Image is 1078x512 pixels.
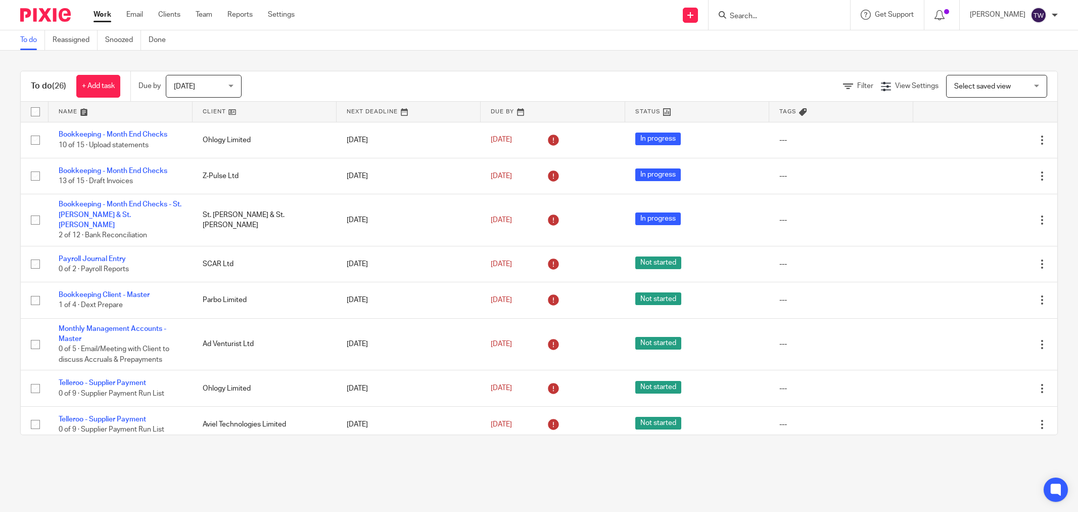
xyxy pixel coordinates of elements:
span: [DATE] [174,83,195,90]
td: [DATE] [337,122,481,158]
td: St. [PERSON_NAME] & St. [PERSON_NAME] [193,194,337,246]
img: Pixie [20,8,71,22]
p: [PERSON_NAME] [970,10,1025,20]
a: Telleroo - Supplier Payment [59,379,146,387]
a: Bookkeeping Client - Master [59,291,150,298]
a: Team [196,10,212,20]
td: [DATE] [337,158,481,194]
span: In progress [635,212,681,225]
a: Reassigned [53,30,98,50]
span: [DATE] [491,421,512,428]
span: [DATE] [491,340,512,348]
span: Not started [635,292,681,305]
span: Tags [779,109,796,114]
a: Telleroo - Supplier Payment [59,416,146,423]
div: --- [779,259,903,269]
td: Ohlogy Limited [193,122,337,158]
td: [DATE] [337,282,481,318]
a: Monthly Management Accounts - Master [59,325,166,343]
td: SCAR Ltd [193,246,337,282]
div: --- [779,419,903,430]
td: Ohlogy Limited [193,370,337,406]
div: --- [779,171,903,181]
a: Payroll Journal Entry [59,255,126,263]
img: svg%3E [1030,7,1047,23]
a: Clients [158,10,180,20]
span: Get Support [875,11,914,18]
div: --- [779,339,903,349]
span: [DATE] [491,173,512,180]
a: Reports [227,10,253,20]
span: [DATE] [491,137,512,144]
span: Not started [635,381,681,394]
span: 10 of 15 · Upload statements [59,142,149,149]
div: --- [779,295,903,305]
td: [DATE] [337,246,481,282]
a: To do [20,30,45,50]
a: Snoozed [105,30,141,50]
span: 0 of 5 · Email/Meeting with Client to discuss Accruals & Prepayments [59,346,169,364]
td: [DATE] [337,318,481,370]
span: 1 of 4 · Dext Prepare [59,302,123,309]
td: [DATE] [337,370,481,406]
span: 13 of 15 · Draft Invoices [59,178,133,185]
a: Bookkeeping - Month End Checks [59,167,167,175]
span: In progress [635,168,681,181]
a: Bookkeeping - Month End Checks - St. [PERSON_NAME] & St. [PERSON_NAME] [59,201,181,229]
td: Ad Venturist Ltd [193,318,337,370]
a: Work [93,10,111,20]
a: Settings [268,10,295,20]
a: Email [126,10,143,20]
h1: To do [31,81,66,92]
span: In progress [635,133,681,145]
td: [DATE] [337,406,481,442]
div: --- [779,215,903,225]
div: --- [779,383,903,394]
input: Search [729,12,820,21]
div: --- [779,135,903,145]
span: 0 of 2 · Payroll Reports [59,266,129,273]
a: Bookkeeping - Month End Checks [59,131,167,138]
td: Parbo Limited [193,282,337,318]
span: Filter [857,82,873,90]
span: 0 of 9 · Supplier Payment Run List [59,426,164,433]
td: [DATE] [337,194,481,246]
span: 0 of 9 · Supplier Payment Run List [59,390,164,397]
span: [DATE] [491,217,512,224]
a: Done [149,30,173,50]
span: Select saved view [954,83,1011,90]
td: Aviel Technologies Limited [193,406,337,442]
span: 2 of 12 · Bank Reconciliation [59,232,147,239]
span: Not started [635,337,681,350]
span: [DATE] [491,261,512,268]
span: Not started [635,417,681,430]
span: Not started [635,257,681,269]
span: View Settings [895,82,939,90]
p: Due by [138,81,161,91]
td: Z-Pulse Ltd [193,158,337,194]
span: [DATE] [491,296,512,304]
span: [DATE] [491,385,512,392]
span: (26) [52,82,66,90]
a: + Add task [76,75,120,98]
